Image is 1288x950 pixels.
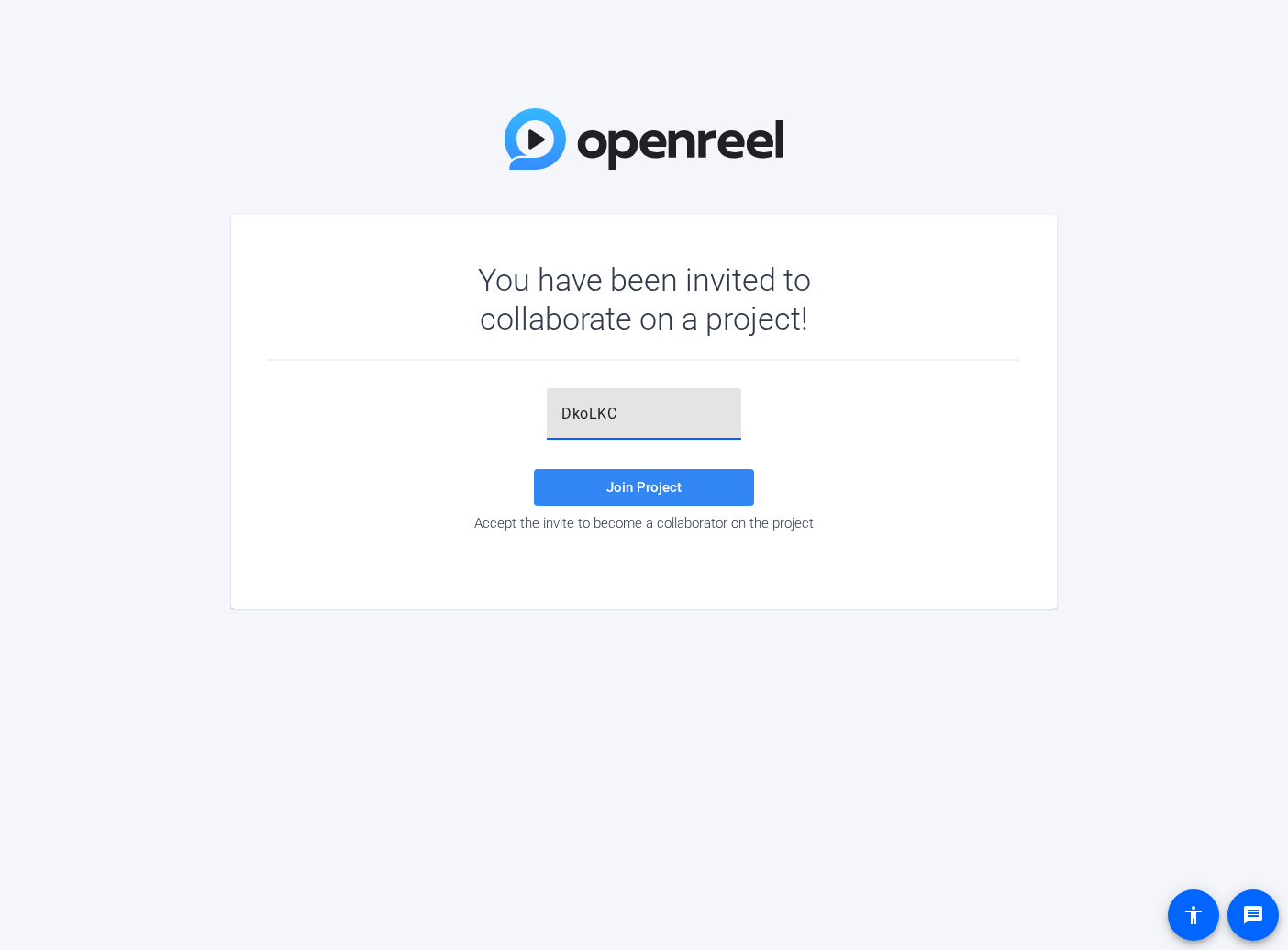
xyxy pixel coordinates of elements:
button: Join Project [534,469,754,506]
input: Password [561,403,727,425]
span: Join Project [606,479,682,496]
mat-icon: message [1242,904,1264,926]
div: You have been invited to collaborate on a project! [425,261,864,338]
div: Accept the invite to become a collaborator on the project [268,515,1020,531]
img: OpenReel Logo [505,108,783,170]
mat-icon: accessibility [1183,904,1205,926]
